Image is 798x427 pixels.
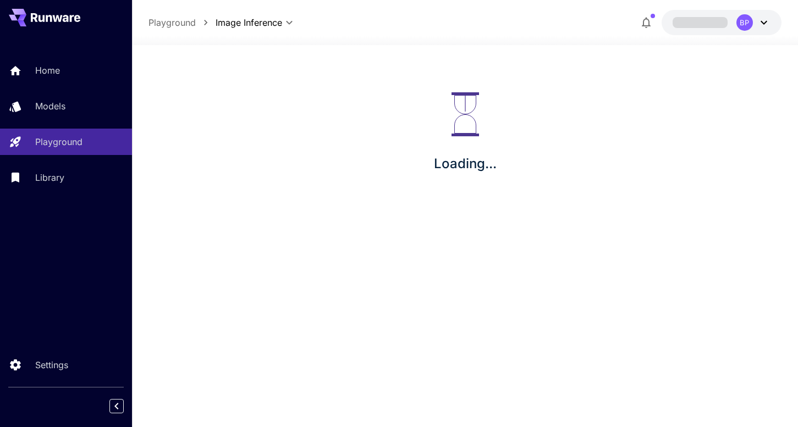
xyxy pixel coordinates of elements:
[35,135,82,148] p: Playground
[148,16,216,29] nav: breadcrumb
[662,10,782,35] button: BP
[118,396,132,416] div: Collapse sidebar
[35,358,68,371] p: Settings
[35,99,65,113] p: Models
[148,16,196,29] a: Playground
[35,64,60,77] p: Home
[216,16,282,29] span: Image Inference
[736,14,753,31] div: BP
[434,154,497,174] p: Loading...
[35,171,64,184] p: Library
[109,399,124,413] button: Collapse sidebar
